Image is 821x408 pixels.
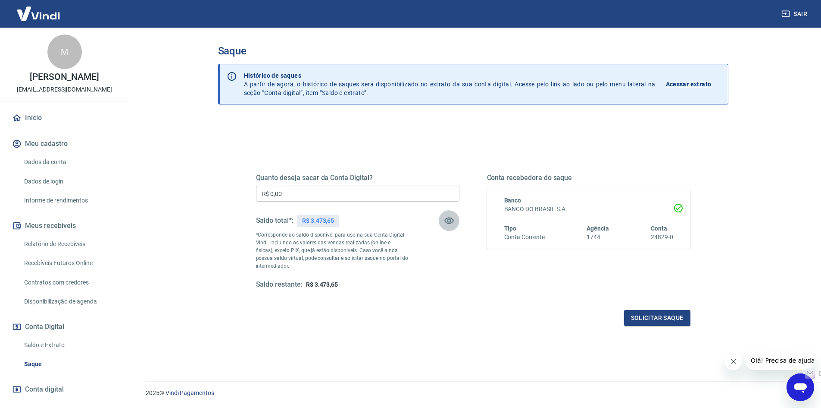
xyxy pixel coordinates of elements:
[21,254,119,272] a: Recebíveis Futuros Online
[256,174,459,182] h5: Quanto deseja sacar da Conta Digital?
[10,108,119,127] a: Início
[746,351,814,370] iframe: Message from company
[487,174,690,182] h5: Conta recebedora do saque
[651,225,667,232] span: Conta
[244,71,656,97] p: A partir de agora, o histórico de saques será disponibilizado no extrato da sua conta digital. Ac...
[17,85,112,94] p: [EMAIL_ADDRESS][DOMAIN_NAME]
[504,233,545,242] h6: Conta Corrente
[21,235,119,253] a: Relatório de Recebíveis
[47,35,82,69] div: M
[10,216,119,235] button: Meus recebíveis
[504,197,521,204] span: Banco
[256,231,409,270] p: *Corresponde ao saldo disponível para uso na sua Conta Digital Vindi. Incluindo os valores das ve...
[25,383,64,395] span: Conta digital
[21,173,119,190] a: Dados de login
[666,80,712,89] p: Acessar extrato
[5,6,72,13] span: Olá! Precisa de ajuda?
[146,389,800,398] p: 2025 ©
[587,233,609,242] h6: 1744
[21,153,119,171] a: Dados da conta
[218,45,728,57] h3: Saque
[725,353,742,370] iframe: Close message
[21,274,119,291] a: Contratos com credores
[21,355,119,373] a: Saque
[787,373,814,401] iframe: Button to launch messaging window
[21,336,119,354] a: Saldo e Extrato
[10,0,66,27] img: Vindi
[651,233,673,242] h6: 24829-0
[306,281,338,288] span: R$ 3.473,65
[256,216,293,225] h5: Saldo total*:
[165,389,214,396] a: Vindi Pagamentos
[21,293,119,310] a: Disponibilização de agenda
[587,225,609,232] span: Agência
[504,225,517,232] span: Tipo
[10,317,119,336] button: Conta Digital
[244,71,656,80] p: Histórico de saques
[10,380,119,399] a: Conta digital
[21,192,119,209] a: Informe de rendimentos
[302,216,334,225] p: R$ 3.473,65
[624,310,690,326] button: Solicitar saque
[504,205,673,214] h6: BANCO DO BRASIL S.A.
[30,73,99,82] p: [PERSON_NAME]
[256,280,303,289] h5: Saldo restante:
[10,134,119,153] button: Meu cadastro
[666,71,721,97] a: Acessar extrato
[780,6,811,22] button: Sair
